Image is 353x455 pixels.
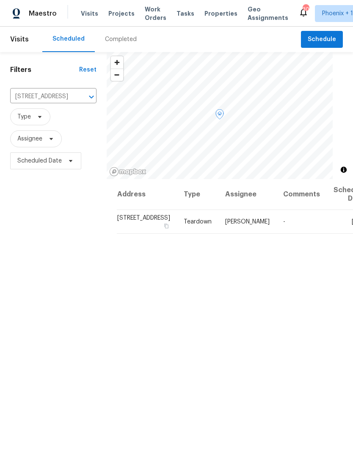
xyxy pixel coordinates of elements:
th: Type [177,179,218,210]
div: Map marker [215,109,224,122]
span: [STREET_ADDRESS] [117,215,170,221]
button: Open [85,91,97,103]
span: Work Orders [145,5,166,22]
span: Toggle attribution [341,165,346,174]
div: Completed [105,35,137,44]
canvas: Map [107,52,333,179]
span: Projects [108,9,135,18]
span: Visits [81,9,98,18]
span: - [283,219,285,225]
h1: Filters [10,66,79,74]
span: Assignee [17,135,42,143]
span: Tasks [176,11,194,17]
div: 30 [303,5,309,14]
span: Scheduled Date [17,157,62,165]
span: Phoenix + 1 [322,9,353,18]
button: Zoom out [111,69,123,81]
span: Properties [204,9,237,18]
span: [PERSON_NAME] [225,219,270,225]
div: Reset [79,66,97,74]
span: Schedule [308,34,336,45]
input: Search for an address... [10,90,73,103]
button: Toggle attribution [339,165,349,175]
span: Teardown [184,219,212,225]
button: Schedule [301,31,343,48]
th: Comments [276,179,327,210]
span: Maestro [29,9,57,18]
span: Visits [10,30,29,49]
th: Address [117,179,177,210]
span: Geo Assignments [248,5,288,22]
button: Zoom in [111,56,123,69]
div: Scheduled [52,35,85,43]
span: Type [17,113,31,121]
a: Mapbox homepage [109,167,146,176]
th: Assignee [218,179,276,210]
button: Copy Address [163,222,170,230]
